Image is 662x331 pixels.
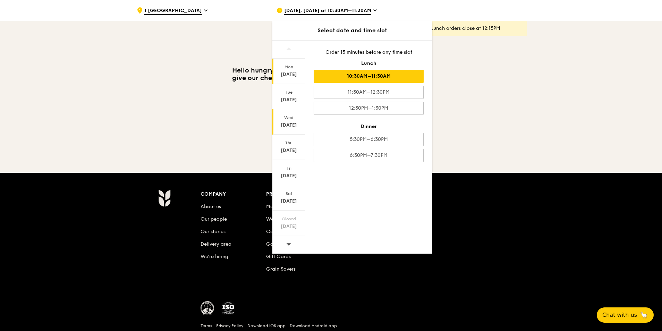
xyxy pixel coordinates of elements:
[247,323,286,329] a: Download iOS app
[314,123,424,130] div: Dinner
[266,204,309,210] a: Meals On Demand
[273,140,304,146] div: Thu
[273,147,304,154] div: [DATE]
[314,86,424,99] div: 11:30AM–12:30PM
[314,149,424,162] div: 6:30PM–7:30PM
[273,90,304,95] div: Tue
[597,307,654,323] button: Chat with us🦙
[266,241,283,247] a: Gallery
[284,7,371,15] span: [DATE], [DATE] at 10:30AM–11:30AM
[273,122,304,129] div: [DATE]
[266,254,291,260] a: Gift Cards
[273,223,304,230] div: [DATE]
[431,25,521,32] div: Lunch orders close at 12:15PM
[273,71,304,78] div: [DATE]
[201,216,227,222] a: Our people
[273,216,304,222] div: Closed
[602,311,637,319] span: Chat with us
[266,216,289,222] a: Weddings
[201,189,266,199] div: Company
[216,323,243,329] a: Privacy Policy
[273,64,304,70] div: Mon
[273,115,304,120] div: Wed
[201,229,226,235] a: Our stories
[314,49,424,56] div: Order 15 minutes before any time slot
[221,301,235,315] img: ISO Certified
[290,323,337,329] a: Download Android app
[273,165,304,171] div: Fri
[314,102,424,115] div: 12:30PM–1:30PM
[272,26,432,35] div: Select date and time slot
[266,229,287,235] a: Catering
[227,67,435,90] h3: Hello hungry human. We’re closed [DATE] as it’s important to give our chefs a break to rest and r...
[201,241,231,247] a: Delivery area
[201,301,214,315] img: MUIS Halal Certified
[158,189,170,207] img: Grain
[144,7,202,15] span: 1 [GEOGRAPHIC_DATA]
[273,191,304,196] div: Sat
[273,96,304,103] div: [DATE]
[273,198,304,205] div: [DATE]
[201,204,221,210] a: About us
[314,70,424,83] div: 10:30AM–11:30AM
[201,323,212,329] a: Terms
[314,133,424,146] div: 5:30PM–6:30PM
[640,311,648,319] span: 🦙
[201,254,228,260] a: We’re hiring
[266,266,296,272] a: Grain Savers
[314,60,424,67] div: Lunch
[266,189,332,199] div: Products
[273,172,304,179] div: [DATE]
